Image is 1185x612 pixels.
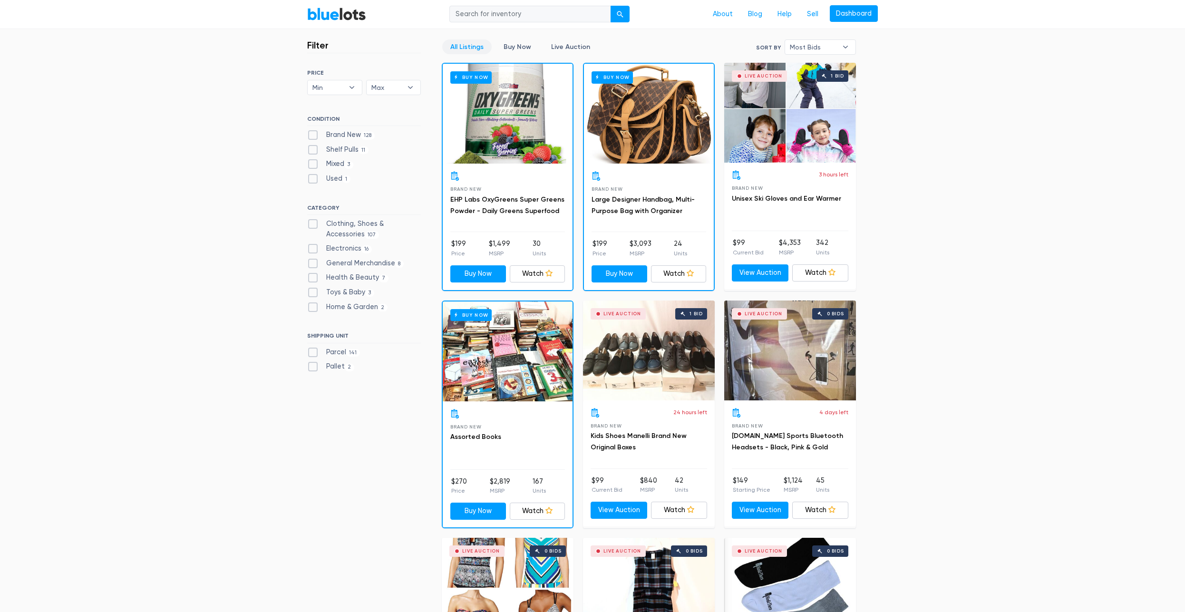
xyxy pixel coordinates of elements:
p: Units [816,248,829,257]
div: Live Auction [462,549,500,554]
span: Brand New [592,186,622,192]
p: 4 days left [819,408,848,417]
div: 0 bids [686,549,703,554]
p: MSRP [489,249,510,258]
a: Live Auction 0 bids [724,301,856,400]
a: Sell [799,5,826,23]
div: 0 bids [827,311,844,316]
label: Shelf Pulls [307,145,369,155]
li: $1,499 [489,239,510,258]
li: 342 [816,238,829,257]
p: 3 hours left [819,170,848,179]
label: Brand New [307,130,375,140]
a: Help [770,5,799,23]
div: Live Auction [603,549,641,554]
a: View Auction [732,502,788,519]
a: About [705,5,740,23]
a: BlueLots [307,7,366,21]
span: Min [312,80,344,95]
label: General Merchandise [307,258,404,269]
p: MSRP [779,248,801,257]
label: Electronics [307,243,372,254]
a: Buy Now [450,503,506,520]
p: Units [533,249,546,258]
span: 8 [395,260,404,268]
label: Sort By [756,43,781,52]
p: Starting Price [733,486,770,494]
a: EHP Labs OxyGreens Super Greens Powder - Daily Greens Superfood [450,195,564,215]
span: Max [371,80,403,95]
span: Brand New [732,185,763,191]
span: Most Bids [790,40,837,54]
a: Buy Now [443,64,573,164]
b: ▾ [342,80,362,95]
h6: PRICE [307,69,421,76]
label: Clothing, Shoes & Accessories [307,219,421,239]
a: View Auction [591,502,647,519]
a: Blog [740,5,770,23]
a: Buy Now [450,265,506,282]
a: [DOMAIN_NAME] Sports Bluetooth Headsets - Black, Pink & Gold [732,432,843,451]
div: Live Auction [745,311,782,316]
h6: Buy Now [450,309,492,321]
li: 24 [674,239,687,258]
div: 1 bid [831,74,844,78]
h6: CONDITION [307,116,421,126]
a: Live Auction 1 bid [583,301,715,400]
p: Price [451,249,466,258]
p: MSRP [640,486,657,494]
p: Units [675,486,688,494]
a: Watch [792,264,849,282]
li: $99 [592,476,622,495]
li: $149 [733,476,770,495]
li: $99 [733,238,764,257]
li: 30 [533,239,546,258]
h6: CATEGORY [307,204,421,215]
span: Brand New [732,423,763,428]
span: 2 [378,304,388,311]
a: All Listings [442,39,492,54]
div: Live Auction [745,74,782,78]
span: 107 [365,231,379,239]
li: $199 [451,239,466,258]
p: Units [533,486,546,495]
p: Price [451,486,467,495]
span: Brand New [450,186,481,192]
h6: Buy Now [592,71,633,83]
li: $2,819 [490,476,510,495]
span: 2 [345,364,354,371]
p: Units [674,249,687,258]
li: $3,093 [630,239,651,258]
a: Large Designer Handbag, Multi-Purpose Bag with Organizer [592,195,695,215]
span: 141 [346,349,360,357]
a: Buy Now [443,301,573,401]
a: Watch [651,502,708,519]
a: Buy Now [584,64,714,164]
span: 3 [344,161,353,169]
div: Live Auction [603,311,641,316]
span: 3 [365,289,374,297]
a: Watch [510,265,565,282]
li: 42 [675,476,688,495]
a: Buy Now [592,265,647,282]
span: Brand New [450,424,481,429]
li: 45 [816,476,829,495]
a: Kids Shoes Manelli Brand New Original Boxes [591,432,687,451]
p: 24 hours left [673,408,707,417]
a: Live Auction 1 bid [724,63,856,163]
a: View Auction [732,264,788,282]
a: Assorted Books [450,433,501,441]
a: Live Auction [543,39,598,54]
a: Dashboard [830,5,878,22]
p: Units [816,486,829,494]
h3: Filter [307,39,329,51]
div: 0 bids [544,549,562,554]
a: Buy Now [495,39,539,54]
a: Watch [792,502,849,519]
p: MSRP [490,486,510,495]
label: Parcel [307,347,360,358]
label: Used [307,174,350,184]
span: 1 [342,175,350,183]
span: 16 [361,245,372,253]
p: MSRP [630,249,651,258]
